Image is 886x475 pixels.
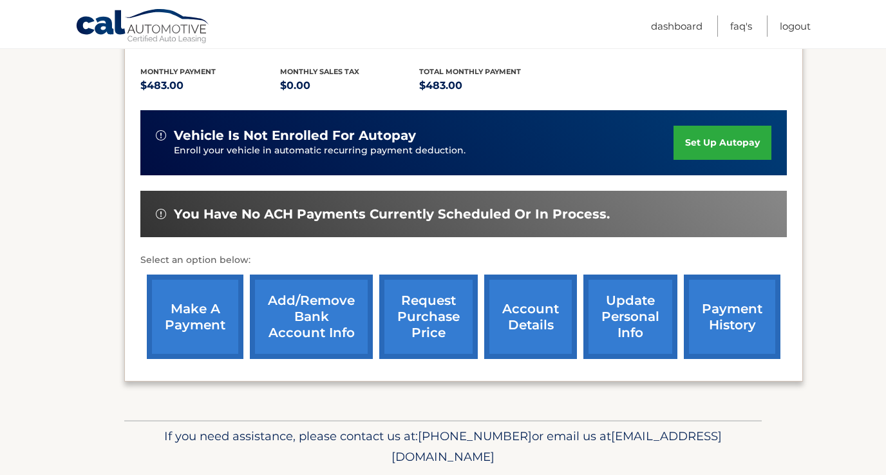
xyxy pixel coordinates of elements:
[140,67,216,76] span: Monthly Payment
[780,15,811,37] a: Logout
[674,126,771,160] a: set up autopay
[156,209,166,219] img: alert-white.svg
[684,275,780,359] a: payment history
[583,275,677,359] a: update personal info
[418,429,532,443] span: [PHONE_NUMBER]
[174,206,610,222] span: You have no ACH payments currently scheduled or in process.
[379,275,478,359] a: request purchase price
[730,15,752,37] a: FAQ's
[140,253,787,268] p: Select an option below:
[484,275,577,359] a: account details
[280,67,359,76] span: Monthly sales Tax
[140,77,280,95] p: $483.00
[419,77,559,95] p: $483.00
[174,144,674,158] p: Enroll your vehicle in automatic recurring payment deduction.
[651,15,702,37] a: Dashboard
[147,275,243,359] a: make a payment
[133,426,753,467] p: If you need assistance, please contact us at: or email us at
[419,67,521,76] span: Total Monthly Payment
[174,128,416,144] span: vehicle is not enrolled for autopay
[280,77,420,95] p: $0.00
[75,8,211,46] a: Cal Automotive
[391,429,722,464] span: [EMAIL_ADDRESS][DOMAIN_NAME]
[156,130,166,141] img: alert-white.svg
[250,275,373,359] a: Add/Remove bank account info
